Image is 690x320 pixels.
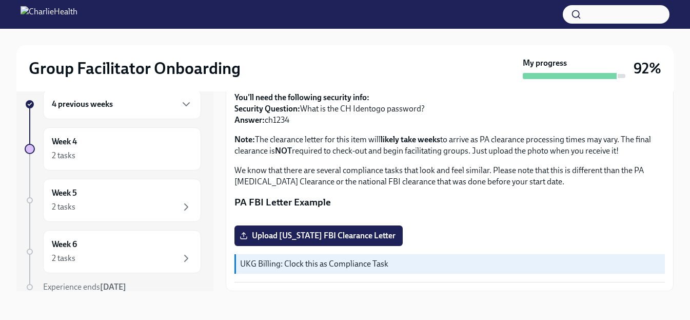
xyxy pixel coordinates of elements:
h6: Week 6 [52,239,77,250]
strong: Answer: [234,115,265,125]
a: Week 42 tasks [25,127,201,171]
strong: likely take weeks [381,135,440,144]
a: Week 52 tasks [25,179,201,222]
strong: NOT [275,146,292,156]
label: Upload [US_STATE] FBI Clearance Letter [234,225,403,246]
strong: My progress [523,58,567,69]
div: 4 previous weeks [43,89,201,119]
h6: Week 4 [52,136,77,147]
h6: 4 previous weeks [52,99,113,110]
h6: Week 5 [52,187,77,199]
div: 2 tasks [52,150,75,161]
strong: You'll need the following security info: [234,92,369,102]
h3: 92% [634,59,661,78]
p: PA FBI Letter Example [234,196,665,209]
span: Upload [US_STATE] FBI Clearance Letter [242,231,396,241]
strong: Note: [234,135,255,144]
span: Experience ends [43,282,126,292]
p: What is the CH Identogo password? ch1234 [234,92,665,126]
strong: [DATE] [100,282,126,292]
div: 2 tasks [52,201,75,213]
h2: Group Facilitator Onboarding [29,58,241,79]
p: UKG Billing: Clock this as Compliance Task [240,258,661,270]
a: Week 62 tasks [25,230,201,273]
strong: Security Question: [234,104,300,114]
p: The clearance letter for this item will to arrive as PA clearance processing times may vary. The ... [234,134,665,157]
p: We know that there are several compliance tasks that look and feel similar. Please note that this... [234,165,665,187]
div: 2 tasks [52,253,75,264]
img: CharlieHealth [21,6,77,23]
